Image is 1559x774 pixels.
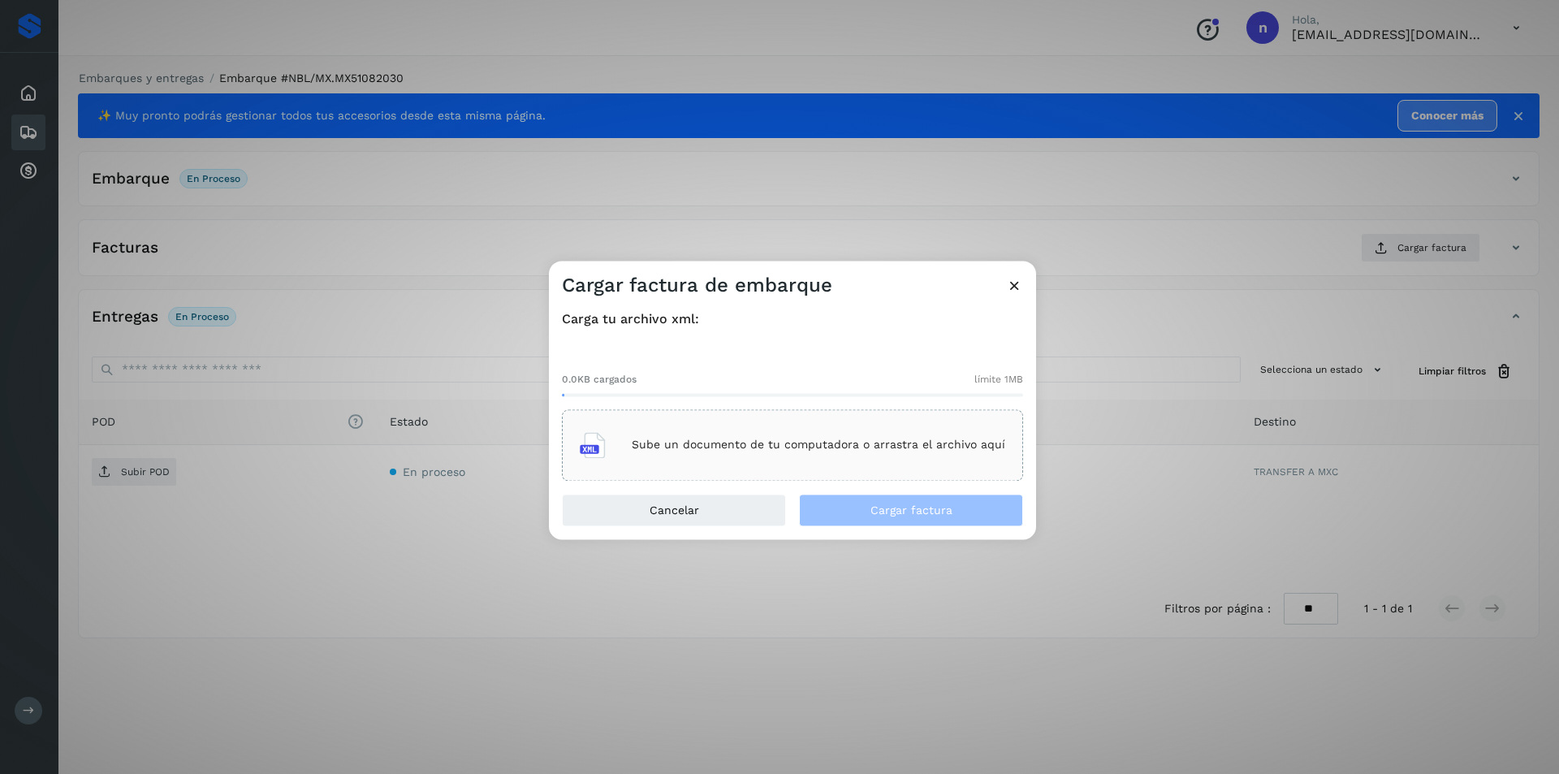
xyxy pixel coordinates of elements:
[562,494,786,526] button: Cancelar
[562,372,637,387] span: 0.0KB cargados
[799,494,1023,526] button: Cargar factura
[562,311,1023,326] h4: Carga tu archivo xml:
[974,372,1023,387] span: límite 1MB
[650,504,699,516] span: Cancelar
[562,274,832,297] h3: Cargar factura de embarque
[632,439,1005,452] p: Sube un documento de tu computadora o arrastra el archivo aquí
[870,504,952,516] span: Cargar factura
